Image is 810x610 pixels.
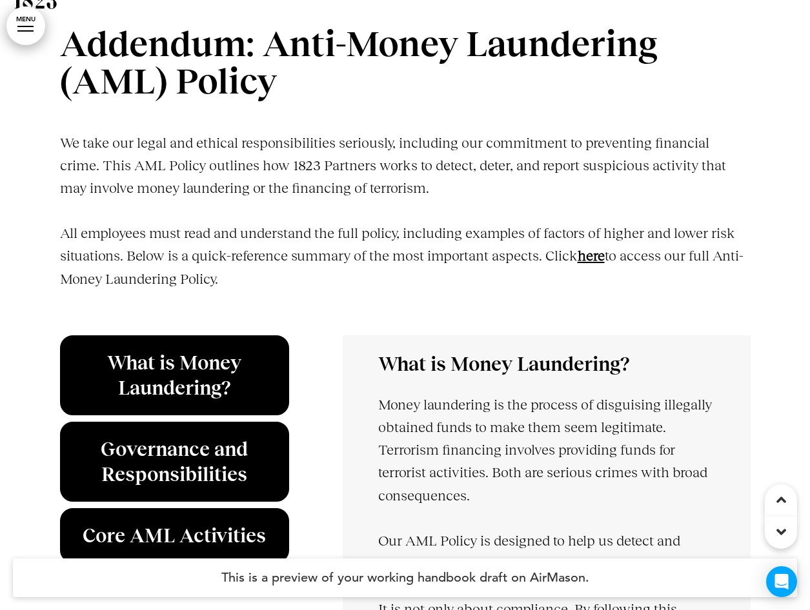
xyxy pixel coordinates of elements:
h6: What is Money Laundering? [75,350,275,400]
h6: What is Money Laundering? [378,355,714,374]
h4: This is a preview of your working handbook draft on AirMason. [13,558,797,597]
p: We take our legal and ethical responsibilities seriously, including our commitment to preventing ... [60,132,751,200]
a: MENU [6,6,45,45]
p: Our AML Policy is designed to help us detect and prevent these risks in our operations and invest... [378,529,714,575]
a: here [578,248,605,264]
h6: Governance and Responsibilities [75,437,275,487]
div: Open Intercom Messenger [766,566,797,597]
p: Money laundering is the process of disguising illegally obtained funds to make them seem legitima... [378,393,714,507]
h6: Core AML Activities [75,523,275,548]
h1: Addendum: Anti-Money Laundering (AML) Policy [60,26,751,99]
p: All employees must read and understand the full policy, including examples of factors of higher a... [60,222,751,313]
